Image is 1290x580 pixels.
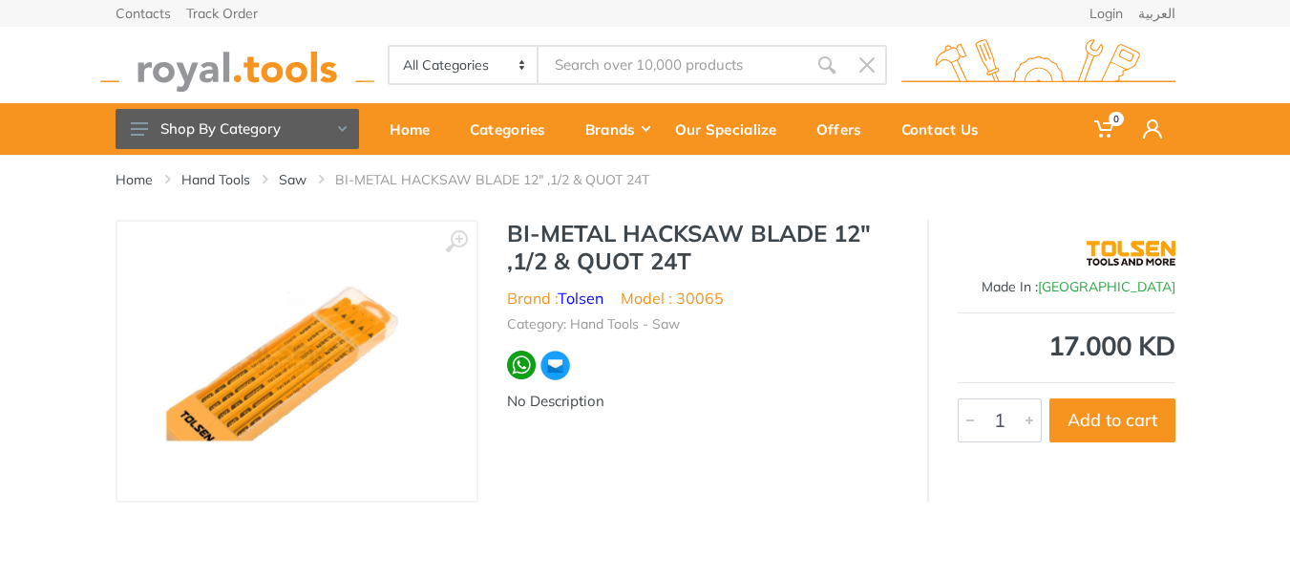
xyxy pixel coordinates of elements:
a: Saw [279,170,307,189]
li: Brand : [507,287,603,310]
select: Category [390,47,539,83]
div: Our Specialize [662,109,803,149]
div: No Description [507,391,899,413]
img: wa.webp [507,351,536,379]
li: Category: Hand Tools - Saw [507,314,680,334]
a: Contact Us [888,103,1005,155]
img: royal.tools Logo [100,39,374,92]
a: Track Order [186,7,258,20]
a: Categories [456,103,572,155]
a: 0 [1081,103,1130,155]
nav: breadcrumb [116,170,1175,189]
span: [GEOGRAPHIC_DATA] [1038,278,1175,295]
button: Add to cart [1049,398,1175,442]
a: Login [1089,7,1123,20]
img: ma.webp [539,350,571,381]
div: Made In : [958,277,1175,297]
div: Contact Us [888,109,1005,149]
span: 0 [1109,112,1124,126]
a: العربية [1138,7,1175,20]
li: BI-METAL HACKSAW BLADE 12" ,1/2 & QUOT 24T [335,170,678,189]
a: Tolsen [558,289,603,308]
div: Brands [572,109,662,149]
a: Our Specialize [662,103,803,155]
img: royal.tools Logo [901,39,1175,92]
div: 17.000 KD [958,333,1175,359]
button: Shop By Category [116,109,359,149]
div: Home [376,109,456,149]
a: Contacts [116,7,171,20]
li: Model : 30065 [621,287,724,310]
input: Site search [539,45,806,85]
a: Home [376,103,456,155]
div: Categories [456,109,572,149]
a: Offers [803,103,888,155]
div: Offers [803,109,888,149]
a: Home [116,170,153,189]
img: Tolsen [1087,229,1175,277]
a: Hand Tools [181,170,250,189]
h1: BI-METAL HACKSAW BLADE 12" ,1/2 & QUOT 24T [507,220,899,275]
img: Royal Tools - BI-METAL HACKSAW BLADE 12" ,1/2 & QUOT 24T [140,241,454,482]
